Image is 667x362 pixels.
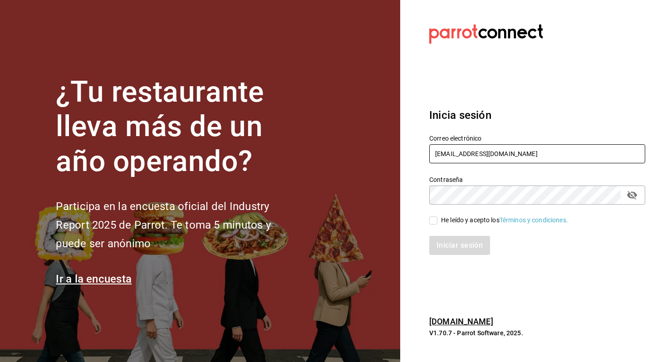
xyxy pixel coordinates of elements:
label: Contraseña [429,176,645,182]
label: Correo electrónico [429,135,645,141]
h1: ¿Tu restaurante lleva más de un año operando? [56,75,301,179]
a: [DOMAIN_NAME] [429,317,493,326]
div: He leído y acepto los [441,215,568,225]
h2: Participa en la encuesta oficial del Industry Report 2025 de Parrot. Te toma 5 minutos y puede se... [56,197,301,253]
a: Términos y condiciones. [500,216,568,224]
p: V1.70.7 - Parrot Software, 2025. [429,328,645,338]
h3: Inicia sesión [429,107,645,123]
button: passwordField [624,187,640,203]
input: Ingresa tu correo electrónico [429,144,645,163]
a: Ir a la encuesta [56,273,132,285]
